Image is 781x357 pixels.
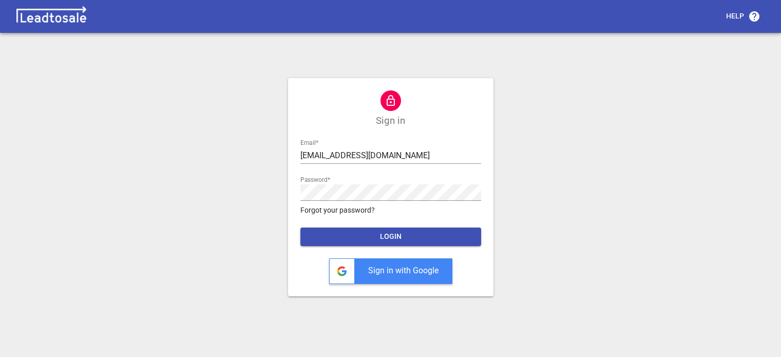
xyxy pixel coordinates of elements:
button: LOGIN [300,228,481,246]
label: Password [300,177,330,183]
span: LOGIN [309,232,473,242]
span: Sign in with Google [368,266,439,275]
p: Help [726,11,744,22]
label: Email [300,140,318,146]
img: logo [12,6,90,27]
input: Email [300,147,481,164]
a: Forgot your password? [300,205,481,216]
h1: Sign in [376,115,405,127]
